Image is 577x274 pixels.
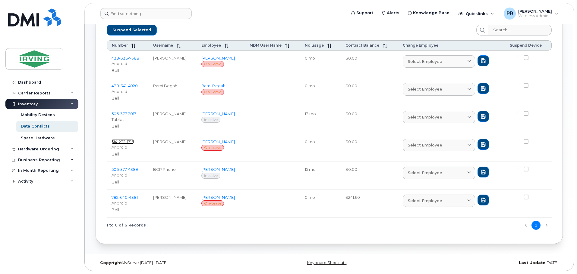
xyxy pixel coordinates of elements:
[112,167,138,172] a: 5063774389
[112,167,138,172] span: 506
[112,26,151,35] span: Suspend Selected
[112,172,143,178] p: Android
[112,111,136,116] a: 5063772017
[531,221,541,230] button: Page 1
[119,83,127,88] span: 341
[201,83,225,88] a: Rami Begah
[341,134,398,162] td: $0.00
[112,207,143,213] p: Bell
[510,43,542,48] span: Suspend Device
[250,43,282,48] span: MDM User Name
[112,200,143,206] p: Android
[112,195,138,200] a: 7826404381
[112,117,143,122] p: Tablet
[201,89,224,95] span: On-Leave
[112,179,143,185] p: Bell
[148,106,197,134] td: [PERSON_NAME]
[403,167,475,179] a: Select employee
[96,260,251,265] div: MyServe [DATE]–[DATE]
[118,195,128,200] span: 640
[404,7,454,19] a: Knowledge Base
[148,51,197,79] td: [PERSON_NAME]
[519,260,545,265] strong: Last Update
[127,167,138,172] span: 4389
[128,195,138,200] span: 4381
[345,43,379,48] span: Contract Balance
[112,151,143,157] p: Bell
[201,200,224,206] span: On-Leave
[201,117,220,123] span: Inactive
[148,134,197,162] td: [PERSON_NAME]
[119,56,128,60] span: 336
[201,167,235,172] a: [PERSON_NAME]
[518,9,552,14] span: [PERSON_NAME]
[112,61,143,66] p: Android
[300,134,341,162] td: 0 mo
[408,170,442,176] span: Select employee
[307,260,346,265] a: Keyboard Shortcuts
[148,78,197,106] td: Rami Begah
[112,195,138,200] span: 782
[300,190,341,218] td: 0 mo
[112,144,143,150] p: Android
[107,221,146,230] span: 1 to 6 of 6 Records
[119,111,127,116] span: 377
[403,55,475,68] a: Select employee
[201,139,235,144] a: [PERSON_NAME]
[112,111,136,116] span: 506
[117,139,125,144] span: 232
[300,106,341,134] td: 13 mo
[112,83,138,88] span: 438
[112,83,138,88] a: 4383414920
[112,68,143,73] p: Bell
[408,59,442,64] span: Select employee
[112,89,143,94] p: Android
[107,25,157,35] button: Suspend Selected
[341,106,398,134] td: $0.00
[408,86,442,92] span: Select employee
[488,25,552,35] input: Search...
[403,83,475,95] a: Select employee
[112,43,128,48] span: Number
[454,8,498,20] div: Quicklinks
[112,123,143,129] p: Bell
[377,7,404,19] a: Alerts
[518,14,552,18] span: Wireless Admin
[201,61,224,67] span: On-Leave
[408,114,442,120] span: Select employee
[356,10,373,16] span: Support
[341,190,398,218] td: $241.60
[201,145,224,151] span: On-Leave
[119,167,127,172] span: 377
[201,111,235,116] a: [PERSON_NAME]
[408,198,442,204] span: Select employee
[300,162,341,190] td: 15 mo
[341,78,398,106] td: $0.00
[201,195,235,200] a: [PERSON_NAME]
[403,195,475,207] a: Select employee
[403,139,475,151] a: Select employee
[112,56,139,60] a: 4383367388
[201,43,221,48] span: Employee
[128,56,139,60] span: 7388
[201,56,235,60] a: [PERSON_NAME]
[100,8,192,19] input: Find something...
[127,83,138,88] span: 4920
[407,260,563,265] div: [DATE]
[148,190,197,218] td: [PERSON_NAME]
[403,111,475,123] a: Select employee
[305,43,324,48] span: No usage
[408,142,442,148] span: Select employee
[506,10,513,17] span: PR
[112,139,134,144] a: 5142321713
[341,162,398,190] td: $0.00
[413,10,449,16] span: Knowledge Base
[148,162,197,190] td: BCP Phone
[112,95,143,101] p: Bell
[153,43,173,48] span: Username
[387,10,399,16] span: Alerts
[300,51,341,79] td: 0 mo
[201,173,220,179] span: Inactive
[466,11,488,16] span: Quicklinks
[112,56,139,60] span: 438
